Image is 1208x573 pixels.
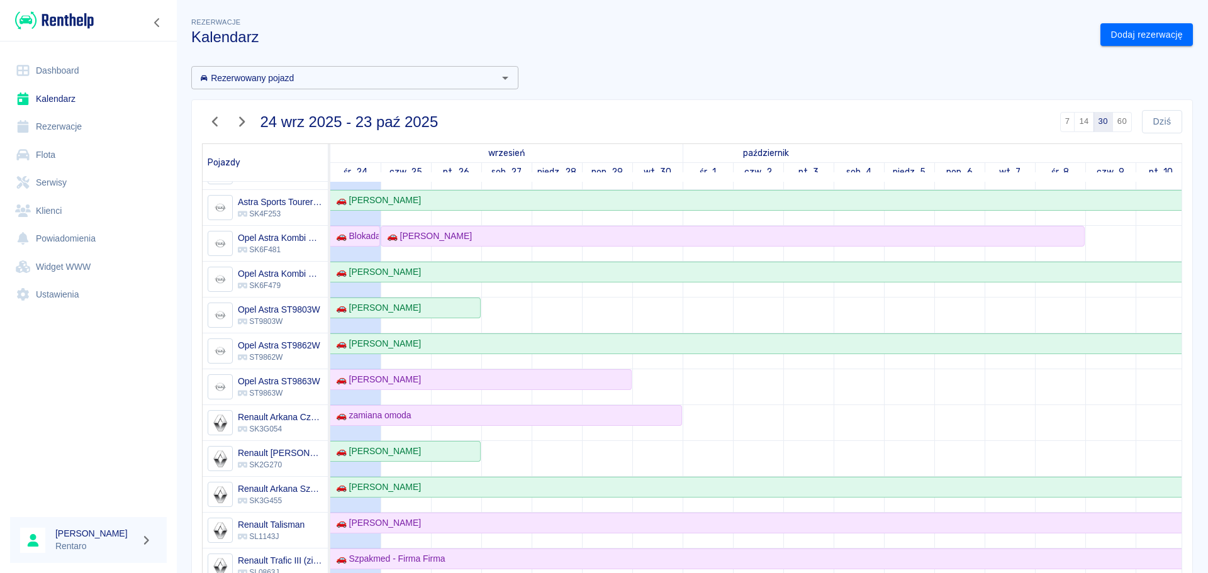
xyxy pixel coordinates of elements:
div: 🚗 [PERSON_NAME] [331,337,421,350]
a: Klienci [10,197,167,225]
p: SK6F479 [238,280,323,291]
a: 10 października 2025 [1146,163,1177,181]
div: 🚗 [PERSON_NAME] [382,230,472,243]
a: Serwisy [10,169,167,197]
p: SK4F253 [238,208,323,220]
a: 28 września 2025 [534,163,579,181]
img: Image [210,305,230,326]
span: Pojazdy [208,157,240,168]
h6: Opel Astra Kombi Kobalt [238,231,323,244]
button: 7 dni [1060,112,1075,132]
button: Zwiń nawigację [148,14,167,31]
a: Rezerwacje [10,113,167,141]
div: 🚗 zamiana omoda [331,409,411,422]
h6: Opel Astra ST9863W [238,375,320,387]
div: 🚗 [PERSON_NAME] [331,194,421,207]
a: 26 września 2025 [440,163,473,181]
div: 🚗 [PERSON_NAME] [331,373,421,386]
button: Otwórz [496,69,514,87]
a: 27 września 2025 [488,163,525,181]
h6: Opel Astra Kombi Silver [238,267,323,280]
a: Kalendarz [10,85,167,113]
h6: Renault Arkana Morski [238,447,323,459]
img: Image [210,269,230,290]
a: 3 października 2025 [795,163,822,181]
h6: Renault Arkana Szara [238,482,323,495]
img: Image [210,377,230,398]
a: 7 października 2025 [996,163,1024,181]
a: Powiadomienia [10,225,167,253]
a: Renthelp logo [10,10,94,31]
a: 25 września 2025 [386,163,426,181]
img: Image [210,413,230,433]
button: 60 dni [1112,112,1132,132]
h3: Kalendarz [191,28,1090,46]
img: Image [210,448,230,469]
a: 9 października 2025 [1093,163,1127,181]
button: 30 dni [1093,112,1113,132]
a: 5 października 2025 [890,163,929,181]
a: 1 października 2025 [740,144,791,162]
p: ST9862W [238,352,320,363]
p: Rentaro [55,540,136,553]
a: 24 września 2025 [340,163,371,181]
a: 1 października 2025 [696,163,719,181]
img: Image [210,233,230,254]
h6: Opel Astra ST9803W [238,303,320,316]
p: ST9803W [238,316,320,327]
h6: Renault Trafic III (zielony) [238,554,323,567]
div: 🚗 [PERSON_NAME] [331,516,421,530]
div: 🚗 [PERSON_NAME] [331,301,421,314]
h6: Opel Astra ST9862W [238,339,320,352]
h6: [PERSON_NAME] [55,527,136,540]
button: Dziś [1142,110,1182,133]
img: Image [210,520,230,541]
span: Rezerwacje [191,18,240,26]
a: Dashboard [10,57,167,85]
h3: 24 wrz 2025 - 23 paź 2025 [260,113,439,131]
button: 14 dni [1074,112,1093,132]
a: Dodaj rezerwację [1100,23,1193,47]
a: 29 września 2025 [588,163,627,181]
a: 4 października 2025 [843,163,875,181]
p: ST9863W [238,387,320,399]
p: SK3G054 [238,423,323,435]
div: 🚗 Blokada Możliwość przedłużenia [331,230,379,243]
input: Wyszukaj i wybierz pojazdy... [195,70,494,86]
a: 6 października 2025 [943,163,976,181]
a: Flota [10,141,167,169]
p: SK6F481 [238,244,323,255]
p: SK2G270 [238,459,323,470]
div: 🚗 [PERSON_NAME] [331,265,421,279]
a: Ustawienia [10,281,167,309]
img: Image [210,197,230,218]
img: Image [210,484,230,505]
div: 🚗 Szpakmed - Firma Firma [331,552,445,565]
img: Renthelp logo [15,10,94,31]
a: 8 października 2025 [1048,163,1073,181]
div: 🚗 [PERSON_NAME] [331,445,421,458]
h6: Renault Arkana Czerwona [238,411,323,423]
a: Widget WWW [10,253,167,281]
h6: Astra Sports Tourer Vulcan [238,196,323,208]
div: 🚗 [PERSON_NAME] [331,481,421,494]
a: 24 września 2025 [485,144,528,162]
a: 2 października 2025 [741,163,775,181]
img: Image [210,341,230,362]
a: 30 września 2025 [640,163,675,181]
p: SK3G455 [238,495,323,506]
p: SL1143J [238,531,305,542]
h6: Renault Talisman [238,518,305,531]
